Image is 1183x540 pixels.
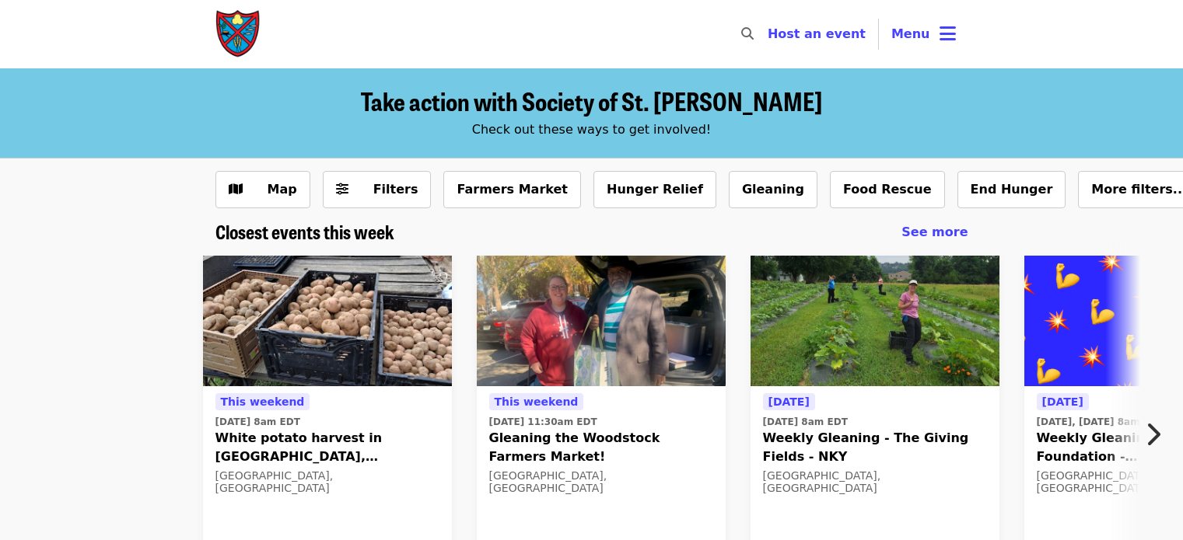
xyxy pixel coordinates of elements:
button: Gleaning [729,171,817,208]
img: White potato harvest in Stantonsburg, NC on 9/13! organized by Society of St. Andrew [203,256,452,386]
span: Gleaning the Woodstock Farmers Market! [489,429,713,466]
img: Weekly Gleaning - The Giving Fields - NKY organized by Society of St. Andrew [751,256,999,386]
span: [DATE] [768,395,810,408]
span: Weekly Gleaning - The Giving Fields - NKY [763,429,987,466]
button: Hunger Relief [593,171,716,208]
span: Menu [891,26,930,41]
time: [DATE] 8am EDT [763,415,848,429]
i: sliders-h icon [336,182,348,197]
div: Closest events this week [203,221,981,243]
span: This weekend [221,395,305,408]
button: Next item [1132,413,1183,456]
img: Society of St. Andrew - Home [215,9,262,59]
span: See more [901,225,968,239]
i: bars icon [940,23,956,45]
time: [DATE], [DATE] 8am EDT [1037,415,1164,429]
span: Take action with Society of St. [PERSON_NAME] [361,82,822,119]
input: Search [763,16,775,53]
a: Host an event [768,26,866,41]
div: [GEOGRAPHIC_DATA], [GEOGRAPHIC_DATA] [489,469,713,496]
button: Farmers Market [443,171,581,208]
a: See more [901,223,968,242]
span: White potato harvest in [GEOGRAPHIC_DATA], [GEOGRAPHIC_DATA] on 9/13! [215,429,439,466]
time: [DATE] 11:30am EDT [489,415,597,429]
button: End Hunger [957,171,1066,208]
i: chevron-right icon [1145,420,1160,449]
span: Filters [373,182,418,197]
div: [GEOGRAPHIC_DATA], [GEOGRAPHIC_DATA] [215,469,439,496]
i: search icon [741,26,754,41]
div: Check out these ways to get involved! [215,120,968,139]
button: Toggle account menu [879,16,968,53]
span: Map [268,182,297,197]
button: Show map view [215,171,310,208]
div: [GEOGRAPHIC_DATA], [GEOGRAPHIC_DATA] [763,469,987,496]
time: [DATE] 8am EDT [215,415,300,429]
img: Gleaning the Woodstock Farmers Market! organized by Society of St. Andrew [477,256,726,386]
span: This weekend [495,395,579,408]
span: [DATE] [1042,395,1083,408]
span: Closest events this week [215,218,394,245]
button: Food Rescue [830,171,945,208]
a: Closest events this week [215,221,394,243]
button: Filters (0 selected) [323,171,432,208]
i: map icon [229,182,243,197]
